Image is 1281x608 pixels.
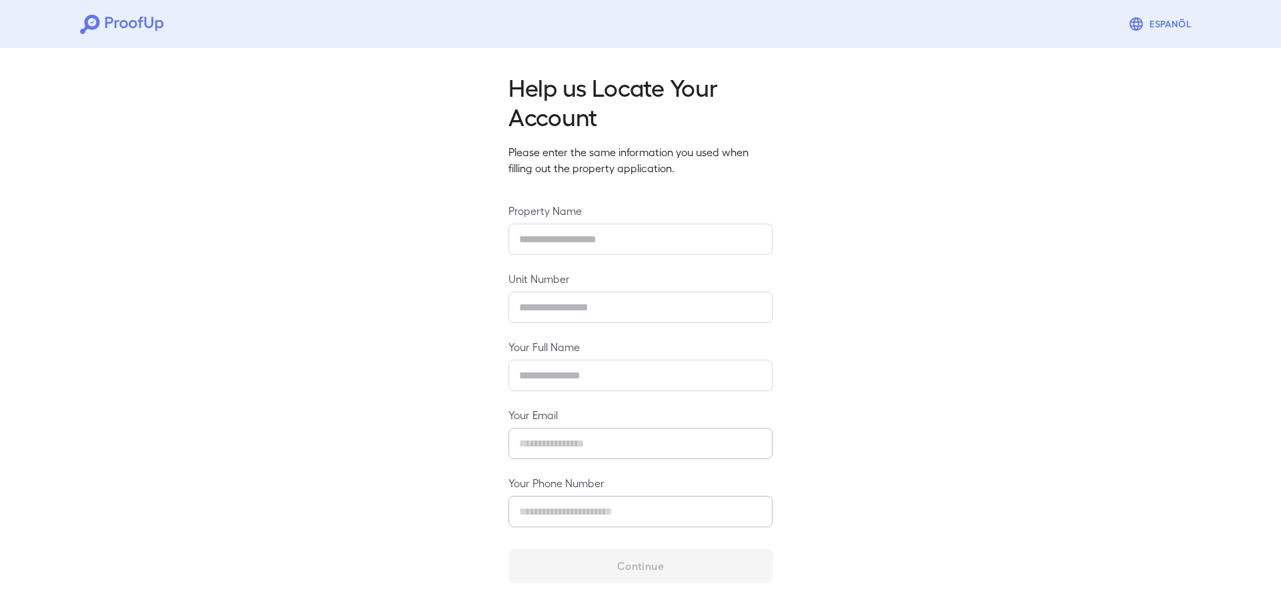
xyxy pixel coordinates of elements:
[508,407,773,422] label: Your Email
[508,271,773,286] label: Unit Number
[508,475,773,491] label: Your Phone Number
[508,144,773,176] p: Please enter the same information you used when filling out the property application.
[508,339,773,354] label: Your Full Name
[508,203,773,218] label: Property Name
[1123,11,1201,37] button: Espanõl
[508,72,773,131] h2: Help us Locate Your Account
